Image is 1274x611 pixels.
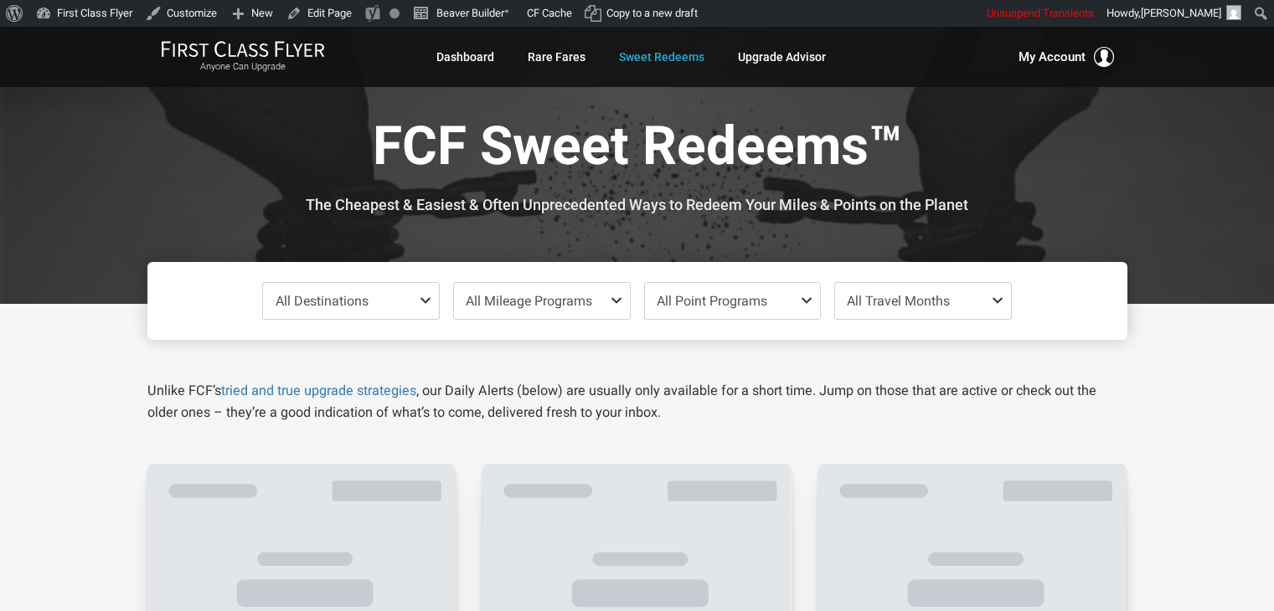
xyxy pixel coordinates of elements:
button: My Account [1019,47,1114,67]
a: tried and true upgrade strategies [221,383,416,398]
a: First Class FlyerAnyone Can Upgrade [161,40,325,74]
span: [PERSON_NAME] [1141,7,1221,19]
span: All Point Programs [657,293,767,309]
span: • [504,3,509,20]
span: All Destinations [276,293,369,309]
span: Unsuspend Transients [987,7,1094,19]
small: Anyone Can Upgrade [161,61,325,73]
a: Sweet Redeems [619,42,704,72]
span: All Travel Months [847,293,950,309]
a: Dashboard [436,42,494,72]
h1: FCF Sweet Redeems™ [160,117,1115,182]
img: First Class Flyer [161,40,325,58]
span: All Mileage Programs [466,293,592,309]
h3: The Cheapest & Easiest & Often Unprecedented Ways to Redeem Your Miles & Points on the Planet [160,197,1115,213]
a: Rare Fares [528,42,585,72]
p: Unlike FCF’s , our Daily Alerts (below) are usually only available for a short time. Jump on thos... [147,380,1127,424]
span: My Account [1019,47,1086,67]
a: Upgrade Advisor [738,42,826,72]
